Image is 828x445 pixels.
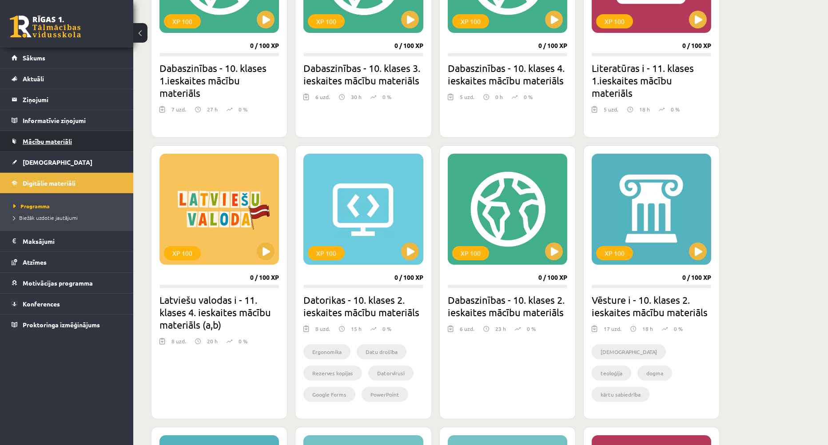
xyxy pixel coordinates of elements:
[592,294,711,318] h2: Vēsture i - 10. klases 2. ieskaites mācību materiāls
[10,16,81,38] a: Rīgas 1. Tālmācības vidusskola
[239,105,247,113] p: 0 %
[12,48,122,68] a: Sākums
[12,231,122,251] a: Maksājumi
[382,325,391,333] p: 0 %
[357,344,406,359] li: Datu drošība
[596,14,633,28] div: XP 100
[592,62,711,99] h2: Literatūras i - 11. klases 1.ieskaites mācību materiāls
[12,68,122,89] a: Aktuāli
[23,279,93,287] span: Motivācijas programma
[23,231,122,251] legend: Maksājumi
[596,246,633,260] div: XP 100
[303,344,350,359] li: Ergonomika
[308,14,345,28] div: XP 100
[23,179,76,187] span: Digitālie materiāli
[12,273,122,293] a: Motivācijas programma
[13,214,124,222] a: Biežāk uzdotie jautājumi
[12,131,122,151] a: Mācību materiāli
[303,62,423,87] h2: Dabaszinības - 10. klases 3. ieskaites mācību materiāls
[303,366,362,381] li: Rezerves kopijas
[164,246,201,260] div: XP 100
[164,14,201,28] div: XP 100
[448,62,567,87] h2: Dabaszinības - 10. klases 4. ieskaites mācību materiāls
[12,173,122,193] a: Digitālie materiāli
[637,366,672,381] li: dogma
[642,325,653,333] p: 18 h
[13,203,50,210] span: Programma
[315,93,330,106] div: 6 uzd.
[674,325,683,333] p: 0 %
[604,325,621,338] div: 17 uzd.
[604,105,618,119] div: 5 uzd.
[460,93,474,106] div: 5 uzd.
[592,387,649,402] li: kārtu sabiedrība
[495,325,506,333] p: 23 h
[592,344,666,359] li: [DEMOGRAPHIC_DATA]
[23,110,122,131] legend: Informatīvie ziņojumi
[639,105,650,113] p: 18 h
[171,337,186,350] div: 8 uzd.
[23,137,72,145] span: Mācību materiāli
[368,366,414,381] li: Datorvīrusi
[23,258,47,266] span: Atzīmes
[23,321,100,329] span: Proktoringa izmēģinājums
[315,325,330,338] div: 8 uzd.
[303,294,423,318] h2: Datorikas - 10. klases 2. ieskaites mācību materiāls
[23,89,122,110] legend: Ziņojumi
[671,105,680,113] p: 0 %
[23,158,92,166] span: [DEMOGRAPHIC_DATA]
[448,294,567,318] h2: Dabaszinības - 10. klases 2. ieskaites mācību materiāls
[308,246,345,260] div: XP 100
[362,387,408,402] li: PowerPoint
[23,300,60,308] span: Konferences
[351,93,362,101] p: 30 h
[171,105,186,119] div: 7 uzd.
[351,325,362,333] p: 15 h
[23,75,44,83] span: Aktuāli
[12,89,122,110] a: Ziņojumi
[452,14,489,28] div: XP 100
[524,93,533,101] p: 0 %
[495,93,503,101] p: 0 h
[12,252,122,272] a: Atzīmes
[207,105,218,113] p: 27 h
[452,246,489,260] div: XP 100
[13,202,124,210] a: Programma
[12,152,122,172] a: [DEMOGRAPHIC_DATA]
[159,62,279,99] h2: Dabaszinības - 10. klases 1.ieskaites mācību materiāls
[592,366,631,381] li: teoloģija
[239,337,247,345] p: 0 %
[23,54,45,62] span: Sākums
[382,93,391,101] p: 0 %
[12,294,122,314] a: Konferences
[460,325,474,338] div: 6 uzd.
[13,214,78,221] span: Biežāk uzdotie jautājumi
[207,337,218,345] p: 20 h
[12,110,122,131] a: Informatīvie ziņojumi
[159,294,279,331] h2: Latviešu valodas i - 11. klases 4. ieskaites mācību materiāls (a,b)
[527,325,536,333] p: 0 %
[303,387,355,402] li: Google Forms
[12,314,122,335] a: Proktoringa izmēģinājums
